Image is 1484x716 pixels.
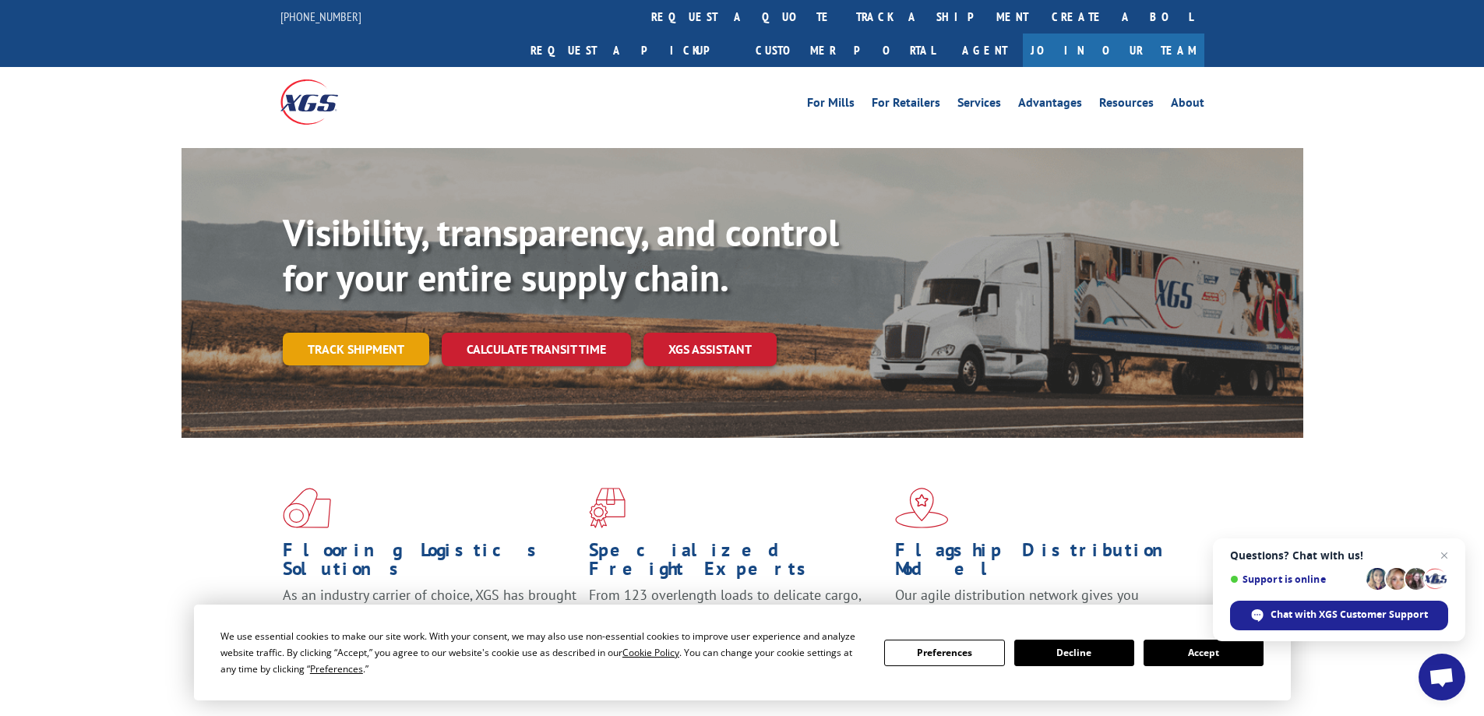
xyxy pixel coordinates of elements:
div: We use essential cookies to make our site work. With your consent, we may also use non-essential ... [220,628,865,677]
span: As an industry carrier of choice, XGS has brought innovation and dedication to flooring logistics... [283,586,576,641]
span: Support is online [1230,573,1361,585]
button: Decline [1014,640,1134,666]
a: For Retailers [872,97,940,114]
a: XGS ASSISTANT [643,333,777,366]
button: Accept [1144,640,1264,666]
a: Services [957,97,1001,114]
a: Resources [1099,97,1154,114]
a: Advantages [1018,97,1082,114]
img: xgs-icon-flagship-distribution-model-red [895,488,949,528]
a: About [1171,97,1204,114]
a: Request a pickup [519,34,744,67]
h1: Flagship Distribution Model [895,541,1190,586]
img: xgs-icon-total-supply-chain-intelligence-red [283,488,331,528]
img: xgs-icon-focused-on-flooring-red [589,488,626,528]
a: Customer Portal [744,34,946,67]
span: Questions? Chat with us! [1230,549,1448,562]
span: Cookie Policy [622,646,679,659]
a: Join Our Team [1023,34,1204,67]
span: Our agile distribution network gives you nationwide inventory management on demand. [895,586,1182,623]
b: Visibility, transparency, and control for your entire supply chain. [283,208,839,302]
span: Close chat [1435,546,1454,565]
a: Agent [946,34,1023,67]
div: Cookie Consent Prompt [194,605,1291,700]
button: Preferences [884,640,1004,666]
a: [PHONE_NUMBER] [280,9,361,24]
a: Track shipment [283,333,429,365]
span: Chat with XGS Customer Support [1271,608,1428,622]
span: Preferences [310,662,363,675]
a: Calculate transit time [442,333,631,366]
div: Chat with XGS Customer Support [1230,601,1448,630]
p: From 123 overlength loads to delicate cargo, our experienced staff knows the best way to move you... [589,586,883,655]
h1: Flooring Logistics Solutions [283,541,577,586]
a: For Mills [807,97,855,114]
div: Open chat [1419,654,1465,700]
h1: Specialized Freight Experts [589,541,883,586]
